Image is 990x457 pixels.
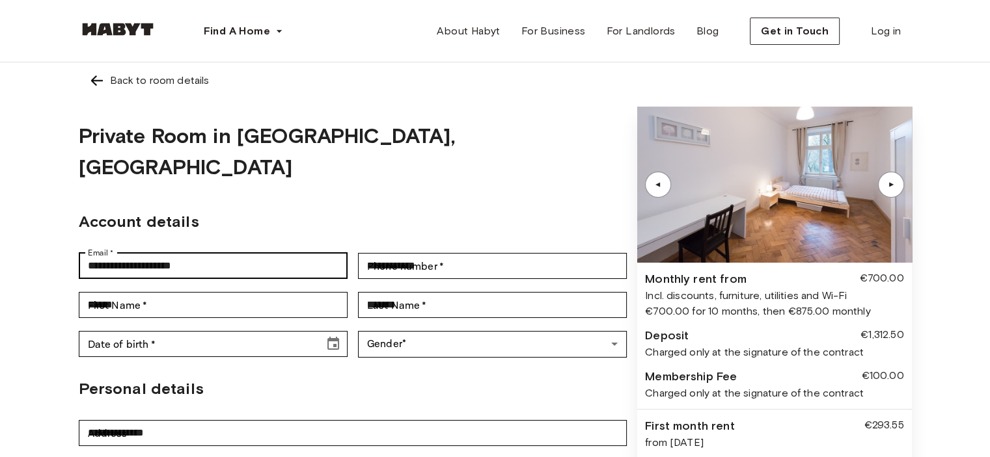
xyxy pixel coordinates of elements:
[860,18,911,44] a: Log in
[645,435,903,450] div: from [DATE]
[645,270,747,288] div: Monthly rent from
[645,304,903,319] div: €700.00 for 10 months, then €875.00 monthly
[89,73,105,88] img: Left pointing arrow
[885,181,898,189] div: ▲
[110,73,210,88] div: Back to room details
[426,18,510,44] a: About Habyt
[645,368,737,385] div: Membership Fee
[521,23,586,39] span: For Business
[193,18,294,44] button: Find A Home
[861,368,903,385] div: €100.00
[686,18,730,44] a: Blog
[871,23,901,39] span: Log in
[645,327,689,345] div: Deposit
[79,120,627,183] h1: Private Room in [GEOGRAPHIC_DATA], [GEOGRAPHIC_DATA]
[652,181,665,189] div: ▲
[79,62,912,99] a: Left pointing arrowBack to room details
[596,18,685,44] a: For Landlords
[645,417,734,435] div: First month rent
[696,23,719,39] span: Blog
[860,327,903,345] div: €1,312.50
[637,107,911,263] img: Image of the room
[88,247,113,259] label: Email
[750,18,840,45] button: Get in Touch
[204,23,270,39] span: Find A Home
[761,23,829,39] span: Get in Touch
[606,23,675,39] span: For Landlords
[320,331,346,357] button: Choose date
[645,385,903,401] div: Charged only at the signature of the contract
[437,23,500,39] span: About Habyt
[79,377,627,400] h2: Personal details
[511,18,596,44] a: For Business
[79,210,627,233] h2: Account details
[859,270,903,288] div: €700.00
[79,23,157,36] img: Habyt
[864,417,903,435] div: €293.55
[645,345,903,360] div: Charged only at the signature of the contract
[645,288,903,304] div: Incl. discounts, furniture, utilities and Wi-Fi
